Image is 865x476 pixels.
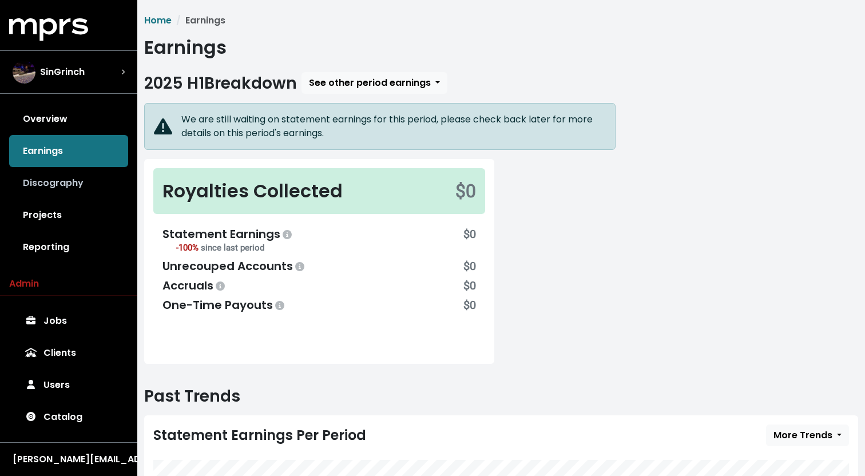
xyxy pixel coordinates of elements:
div: One-Time Payouts [162,296,287,314]
div: Statement Earnings [162,225,294,243]
img: The selected account / producer [13,61,35,84]
div: [PERSON_NAME][EMAIL_ADDRESS][DOMAIN_NAME] [13,453,125,466]
div: $0 [455,177,476,205]
a: Overview [9,103,128,135]
div: Unrecouped Accounts [162,257,307,275]
div: Accruals [162,277,227,294]
button: See other period earnings [301,72,447,94]
a: Catalog [9,401,128,433]
a: mprs logo [9,22,88,35]
a: Home [144,14,172,27]
span: More Trends [773,429,832,442]
div: $0 [463,257,476,275]
div: $0 [463,225,476,255]
a: Reporting [9,231,128,263]
span: SinGrinch [40,65,85,79]
a: Users [9,369,128,401]
div: Royalties Collected [162,177,343,205]
button: More Trends [766,425,849,446]
button: [PERSON_NAME][EMAIL_ADDRESS][DOMAIN_NAME] [9,452,128,467]
h1: Earnings [144,37,858,58]
h2: 2025 H1 Breakdown [144,74,297,93]
div: $0 [463,277,476,294]
nav: breadcrumb [144,14,858,27]
span: since last period [201,243,264,253]
a: Jobs [9,305,128,337]
a: Clients [9,337,128,369]
span: See other period earnings [309,76,431,89]
div: We are still waiting on statement earnings for this period, please check back later for more deta... [181,113,606,140]
h2: Past Trends [144,387,858,406]
small: -100% [176,243,264,253]
a: Discography [9,167,128,199]
div: Statement Earnings Per Period [153,427,366,444]
li: Earnings [172,14,225,27]
a: Projects [9,199,128,231]
div: $0 [463,296,476,314]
